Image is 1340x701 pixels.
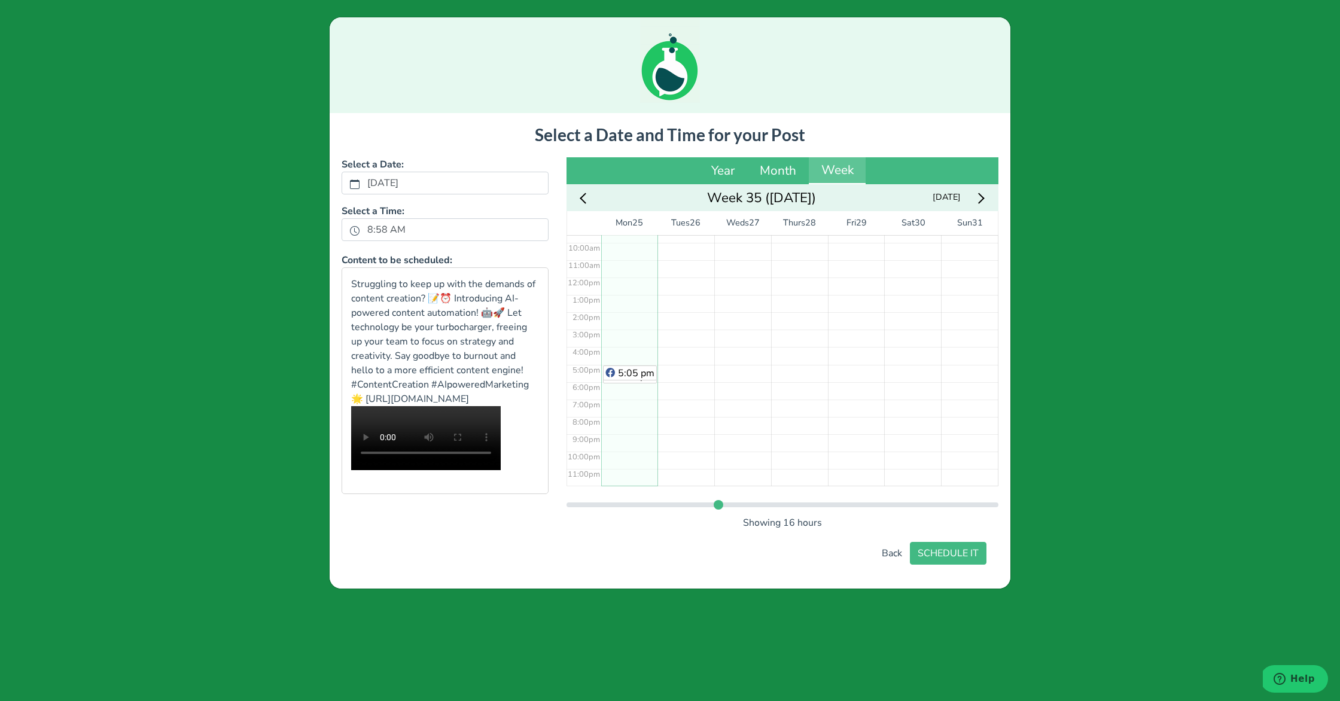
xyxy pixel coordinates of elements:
span: 27 [749,217,760,230]
b: Select a Time: [342,205,404,218]
img: loading_green.c7b22621.gif [640,17,700,103]
span: 5:00pm [572,365,600,376]
button: Next week [968,188,990,207]
span: Sat [902,217,915,230]
h3: Select a Date and Time for your Post [342,125,998,145]
label: 8:58 AM [360,220,413,240]
span: [DATE] [929,190,964,205]
p: Struggling to keep up with the demands of content creation? 📝⏰ Introducing AI-powered content aut... [351,277,539,406]
span: 4:00pm [572,347,600,358]
span: 11:00pm [568,469,600,480]
b: Select a Date: [342,158,404,171]
span: Tues [671,217,690,230]
button: Today [925,190,968,206]
span: Weds [726,217,749,230]
span: 28 [805,217,816,230]
span: 12:00pm [568,278,600,288]
span: 29 [856,217,867,230]
div: Calendar views navigation [567,157,998,185]
span: 1:00pm [572,295,600,306]
span: 31 [972,217,983,230]
span: 8:00pm [572,417,600,428]
svg: clock [350,226,360,236]
span: 6:00pm [572,382,600,393]
span: Sun [957,217,972,230]
iframe: Opens a widget where you can find more information [1263,665,1328,695]
span: 10:00pm [568,452,600,462]
button: Year view [699,157,748,185]
span: 30 [915,217,925,230]
button: clock [349,223,360,238]
span: Mon [616,217,632,230]
span: 25 [632,217,643,230]
button: Back [874,542,910,565]
button: Go to month view [703,188,820,207]
span: 11:00am [568,260,600,271]
button: Week view [809,157,866,185]
label: [DATE] [360,173,406,193]
span: 26 [690,217,701,230]
span: 5:05 pm [618,367,654,380]
button: Previous week [574,188,596,207]
p: Showing 16 hours [567,516,998,530]
button: Month view [747,157,809,185]
svg: calendar [350,179,360,189]
span: 7:00pm [572,400,600,410]
button: SCHEDULE IT [910,542,986,565]
button: calendar [349,176,360,191]
p: Content to be scheduled: [342,253,549,267]
span: 10:00am [568,243,600,254]
span: 2:00pm [572,312,600,323]
span: Fri [846,217,856,230]
span: 9:00pm [572,434,600,445]
span: 3:00pm [572,330,600,340]
span: Thurs [783,217,805,230]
